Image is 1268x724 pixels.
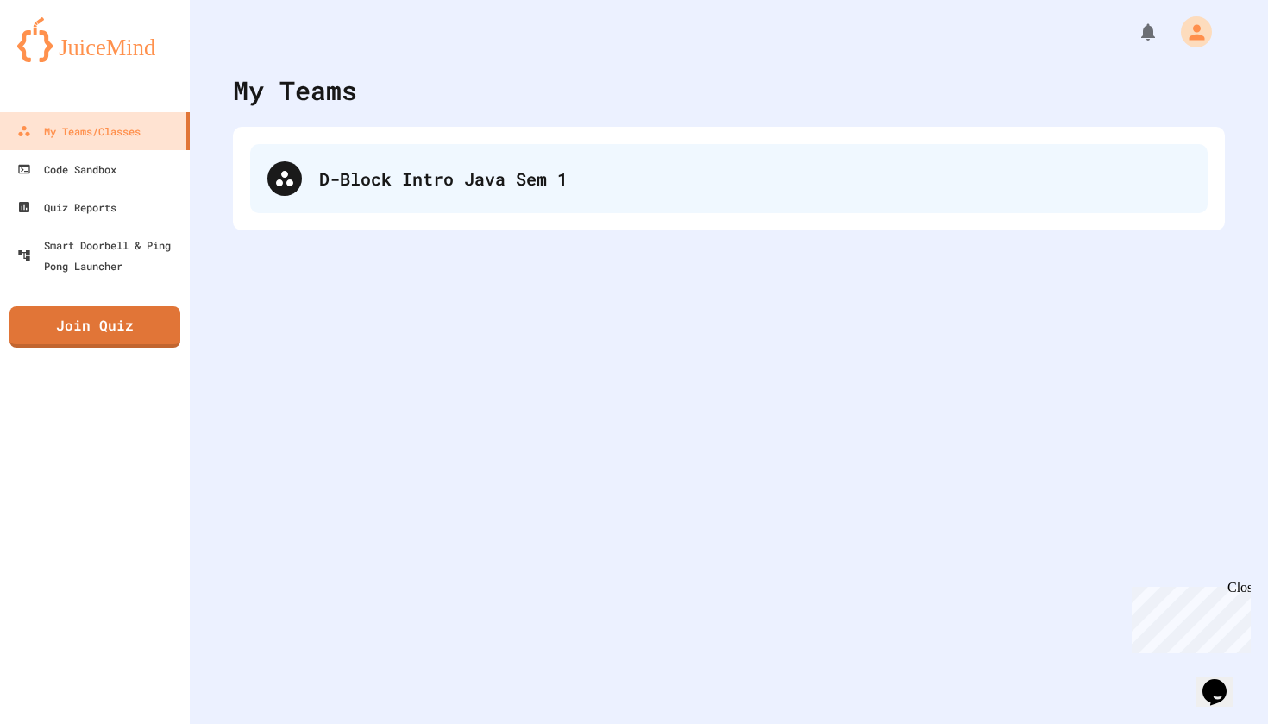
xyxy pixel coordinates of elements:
div: My Account [1163,12,1216,52]
div: My Teams/Classes [17,121,141,142]
div: Code Sandbox [17,159,116,179]
a: Join Quiz [9,306,180,348]
div: D-Block Intro Java Sem 1 [250,144,1208,213]
img: logo-orange.svg [17,17,173,62]
div: Smart Doorbell & Ping Pong Launcher [17,235,183,276]
div: D-Block Intro Java Sem 1 [319,166,1190,192]
iframe: chat widget [1196,655,1251,707]
div: Quiz Reports [17,197,116,217]
div: My Teams [233,71,357,110]
iframe: chat widget [1125,580,1251,653]
div: Chat with us now!Close [7,7,119,110]
div: My Notifications [1106,17,1163,47]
